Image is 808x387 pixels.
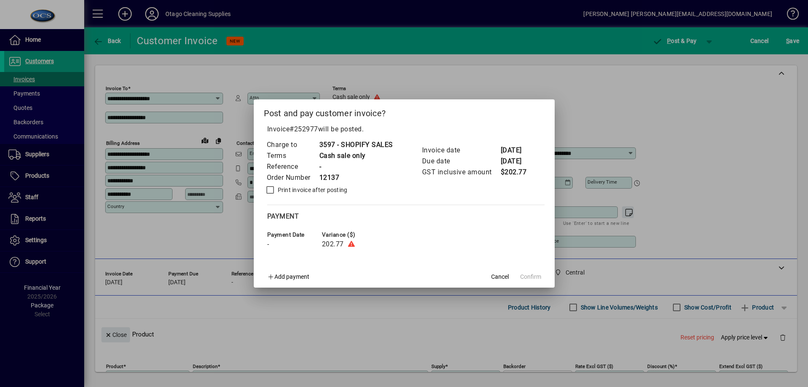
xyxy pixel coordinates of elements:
td: Charge to [266,139,319,150]
p: Invoice will be posted . [264,124,545,134]
label: Print invoice after posting [276,186,348,194]
span: Payment [267,212,299,220]
td: Order Number [266,172,319,183]
span: Add payment [274,273,309,280]
h2: Post and pay customer invoice? [254,99,555,124]
button: Cancel [486,269,513,284]
td: Invoice date [422,145,500,156]
span: #252977 [290,125,318,133]
td: [DATE] [500,145,534,156]
span: Cancel [491,272,509,281]
td: 12137 [319,172,393,183]
td: 3597 - SHOPIFY SALES [319,139,393,150]
td: Terms [266,150,319,161]
td: $202.77 [500,167,534,178]
td: Due date [422,156,500,167]
td: Cash sale only [319,150,393,161]
td: - [319,161,393,172]
span: - [267,240,269,248]
td: GST inclusive amount [422,167,500,178]
span: Variance ($) [322,232,372,238]
span: 202.77 [322,240,344,248]
button: Add payment [264,269,313,284]
span: Payment date [267,232,318,238]
td: [DATE] [500,156,534,167]
td: Reference [266,161,319,172]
